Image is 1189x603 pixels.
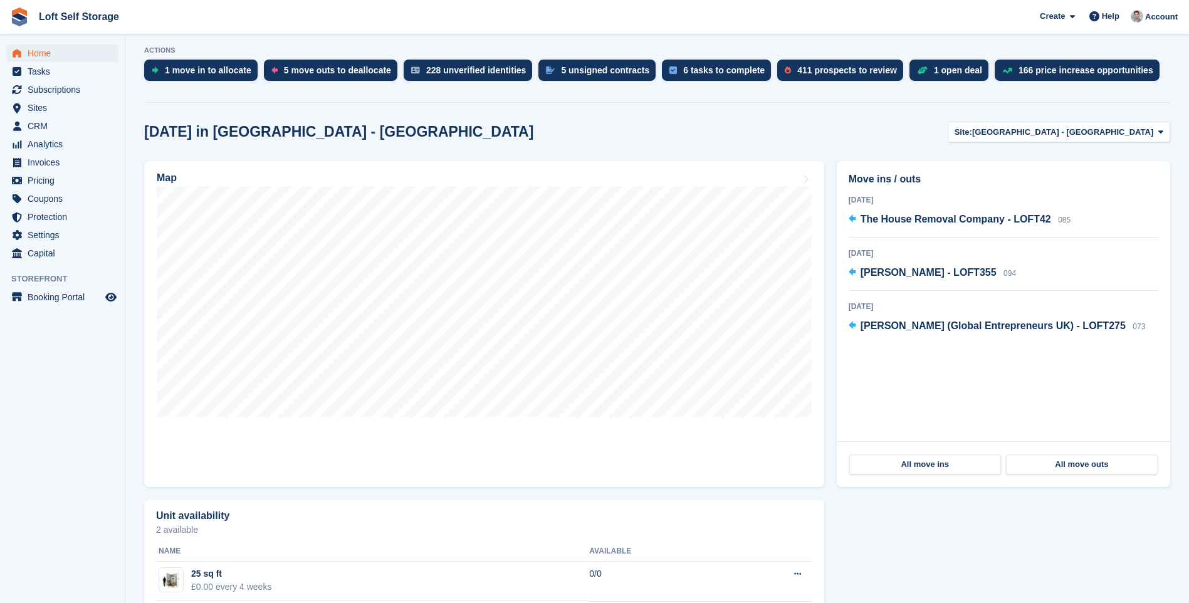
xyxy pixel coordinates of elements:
img: 25.jpg [159,571,183,589]
span: Subscriptions [28,81,103,98]
span: Sites [28,99,103,117]
img: contract_signature_icon-13c848040528278c33f63329250d36e43548de30e8caae1d1a13099fd9432cc5.svg [546,66,555,74]
a: Map [144,161,824,487]
span: Invoices [28,154,103,171]
div: 5 unsigned contracts [561,65,649,75]
a: Preview store [103,290,118,305]
div: 25 sq ft [191,567,271,580]
span: Create [1040,10,1065,23]
img: prospect-51fa495bee0391a8d652442698ab0144808aea92771e9ea1ae160a38d050c398.svg [785,66,791,74]
a: All move outs [1006,454,1158,475]
th: Name [156,542,589,562]
span: [GEOGRAPHIC_DATA] - [GEOGRAPHIC_DATA] [972,126,1153,139]
span: Help [1102,10,1119,23]
a: 5 move outs to deallocate [264,60,404,87]
a: [PERSON_NAME] (Global Entrepreneurs UK) - LOFT275 073 [849,318,1146,335]
a: The House Removal Company - LOFT42 085 [849,212,1071,228]
a: menu [6,154,118,171]
a: 1 open deal [909,60,995,87]
img: price_increase_opportunities-93ffe204e8149a01c8c9dc8f82e8f89637d9d84a8eef4429ea346261dce0b2c0.svg [1002,68,1012,73]
div: 6 tasks to complete [683,65,765,75]
span: Booking Portal [28,288,103,306]
p: ACTIONS [144,46,1170,55]
a: Loft Self Storage [34,6,124,27]
h2: Map [157,172,177,184]
a: menu [6,45,118,62]
span: Capital [28,244,103,262]
img: Nik Williams [1131,10,1143,23]
a: menu [6,135,118,153]
span: Protection [28,208,103,226]
div: 166 price increase opportunities [1019,65,1153,75]
a: 6 tasks to complete [662,60,777,87]
img: move_outs_to_deallocate_icon-f764333ba52eb49d3ac5e1228854f67142a1ed5810a6f6cc68b1a99e826820c5.svg [271,66,278,74]
a: menu [6,99,118,117]
a: 228 unverified identities [404,60,539,87]
a: 5 unsigned contracts [538,60,662,87]
span: [PERSON_NAME] (Global Entrepreneurs UK) - LOFT275 [861,320,1126,331]
span: Coupons [28,190,103,207]
span: CRM [28,117,103,135]
a: menu [6,63,118,80]
a: menu [6,190,118,207]
img: verify_identity-adf6edd0f0f0b5bbfe63781bf79b02c33cf7c696d77639b501bdc392416b5a36.svg [411,66,420,74]
div: £0.00 every 4 weeks [191,580,271,594]
span: Home [28,45,103,62]
a: 166 price increase opportunities [995,60,1166,87]
a: 411 prospects to review [777,60,909,87]
a: [PERSON_NAME] - LOFT355 094 [849,265,1016,281]
span: The House Removal Company - LOFT42 [861,214,1051,224]
h2: Move ins / outs [849,172,1158,187]
div: [DATE] [849,301,1158,312]
div: 5 move outs to deallocate [284,65,391,75]
h2: Unit availability [156,510,229,522]
img: deal-1b604bf984904fb50ccaf53a9ad4b4a5d6e5aea283cecdc64d6e3604feb123c2.svg [917,66,928,75]
span: 094 [1003,269,1016,278]
div: [DATE] [849,248,1158,259]
td: 0/0 [589,561,726,601]
th: Available [589,542,726,562]
span: Tasks [28,63,103,80]
a: menu [6,208,118,226]
div: 1 open deal [934,65,982,75]
div: [DATE] [849,194,1158,206]
a: menu [6,172,118,189]
span: Storefront [11,273,125,285]
span: 085 [1058,216,1071,224]
img: task-75834270c22a3079a89374b754ae025e5fb1db73e45f91037f5363f120a921f8.svg [669,66,677,74]
span: Account [1145,11,1178,23]
a: menu [6,244,118,262]
span: Site: [955,126,972,139]
span: 073 [1133,322,1145,331]
div: 228 unverified identities [426,65,526,75]
span: Analytics [28,135,103,153]
button: Site: [GEOGRAPHIC_DATA] - [GEOGRAPHIC_DATA] [948,122,1170,142]
h2: [DATE] in [GEOGRAPHIC_DATA] - [GEOGRAPHIC_DATA] [144,123,533,140]
a: menu [6,288,118,306]
div: 1 move in to allocate [165,65,251,75]
span: Settings [28,226,103,244]
a: menu [6,81,118,98]
a: All move ins [849,454,1001,475]
div: 411 prospects to review [797,65,897,75]
a: menu [6,226,118,244]
span: Pricing [28,172,103,189]
a: 1 move in to allocate [144,60,264,87]
a: menu [6,117,118,135]
img: stora-icon-8386f47178a22dfd0bd8f6a31ec36ba5ce8667c1dd55bd0f319d3a0aa187defe.svg [10,8,29,26]
p: 2 available [156,525,812,534]
span: [PERSON_NAME] - LOFT355 [861,267,997,278]
img: move_ins_to_allocate_icon-fdf77a2bb77ea45bf5b3d319d69a93e2d87916cf1d5bf7949dd705db3b84f3ca.svg [152,66,159,74]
